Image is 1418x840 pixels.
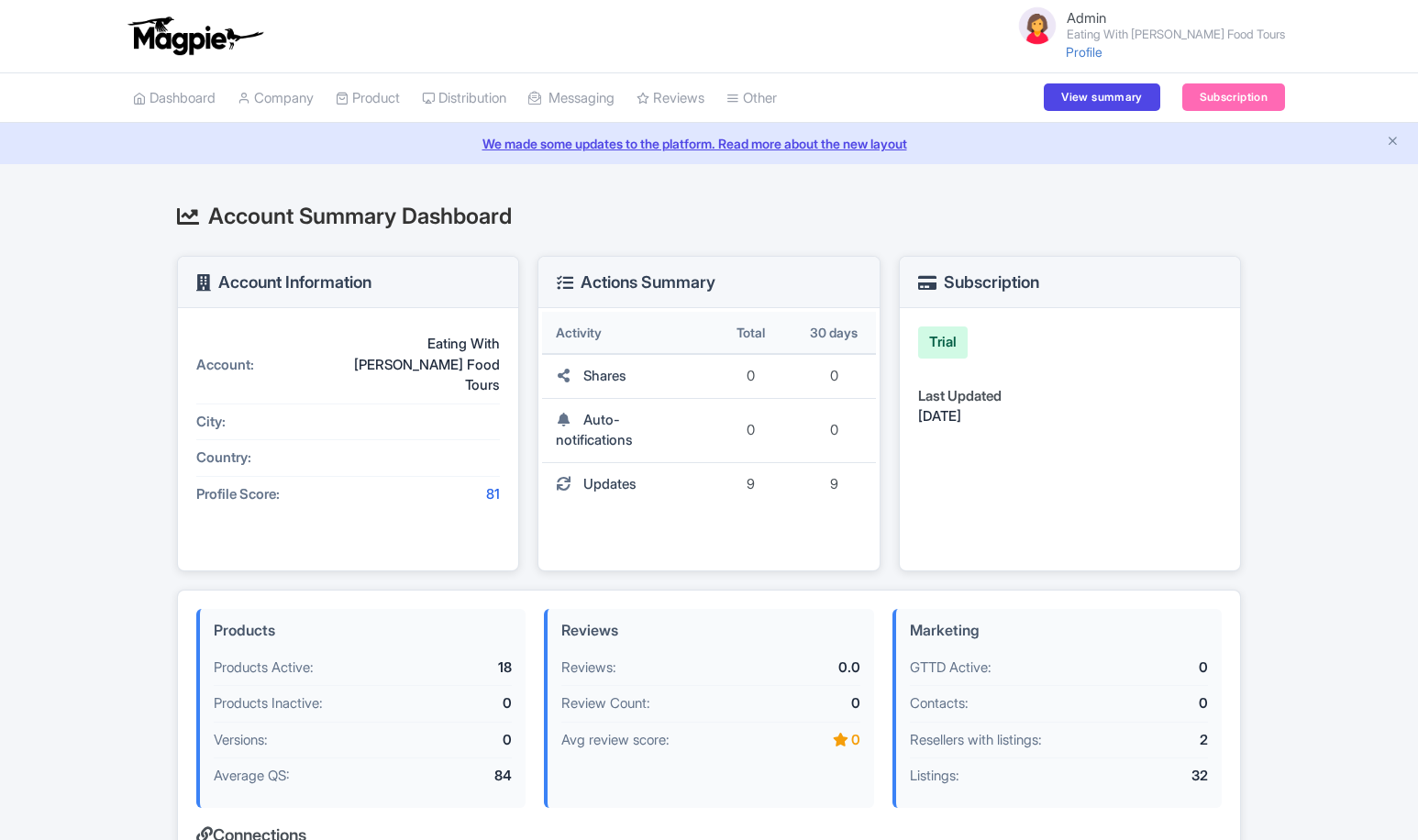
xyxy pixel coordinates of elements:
h2: Account Summary Dashboard [177,204,1241,228]
a: Distribution [422,73,506,124]
div: Eating With [PERSON_NAME] Food Tours [334,334,500,396]
a: Profile [1066,44,1102,60]
div: Review Count: [561,693,755,714]
div: City: [196,412,334,433]
div: 18 [407,658,512,679]
td: 0 [709,355,792,399]
div: Average QS: [214,766,407,787]
div: Products Inactive: [214,693,407,714]
div: Account: [196,355,334,376]
span: Admin [1067,9,1106,27]
img: avatar_key_member-9c1dde93af8b07d7383eb8b5fb890c87.png [1015,4,1059,48]
img: logo-ab69f6fb50320c5b225c76a69d11143b.png [124,16,266,56]
div: Reviews: [561,658,755,679]
span: Updates [583,475,637,492]
div: GTTD Active: [910,658,1103,679]
div: Listings: [910,766,1103,787]
div: 0 [407,730,512,751]
a: Dashboard [133,73,216,124]
span: 0 [830,367,838,384]
a: Subscription [1182,83,1285,111]
span: Shares [583,367,626,384]
span: 0 [830,421,838,438]
div: 0 [1103,693,1208,714]
th: 30 days [792,312,876,355]
button: Close announcement [1386,132,1400,153]
h4: Marketing [910,623,1208,639]
div: Avg review score: [561,730,755,751]
h4: Products [214,623,512,639]
div: Versions: [214,730,407,751]
span: 9 [830,475,838,492]
div: 0 [407,693,512,714]
div: 0.0 [756,658,860,679]
div: Products Active: [214,658,407,679]
a: Messaging [528,73,615,124]
a: Product [336,73,400,124]
small: Eating With [PERSON_NAME] Food Tours [1067,28,1285,40]
a: View summary [1044,83,1159,111]
span: Auto-notifications [556,411,633,449]
div: [DATE] [918,406,1222,427]
th: Total [709,312,792,355]
div: 2 [1103,730,1208,751]
div: Resellers with listings: [910,730,1103,751]
a: Company [238,73,314,124]
h3: Actions Summary [557,273,715,292]
div: 32 [1103,766,1208,787]
div: 0 [756,730,860,751]
div: Trial [918,326,968,359]
div: Contacts: [910,693,1103,714]
a: Other [726,73,777,124]
div: Country: [196,448,334,469]
a: Admin Eating With [PERSON_NAME] Food Tours [1004,4,1285,48]
div: Profile Score: [196,484,334,505]
td: 9 [709,463,792,506]
div: 84 [407,766,512,787]
h3: Subscription [918,273,1039,292]
td: 0 [709,399,792,463]
th: Activity [542,312,709,355]
h4: Reviews [561,623,859,639]
h3: Account Information [196,273,371,292]
a: We made some updates to the platform. Read more about the new layout [11,134,1407,153]
div: Last Updated [918,386,1222,407]
div: 0 [1103,658,1208,679]
a: Reviews [637,73,704,124]
div: 0 [756,693,860,714]
div: 81 [334,484,500,505]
